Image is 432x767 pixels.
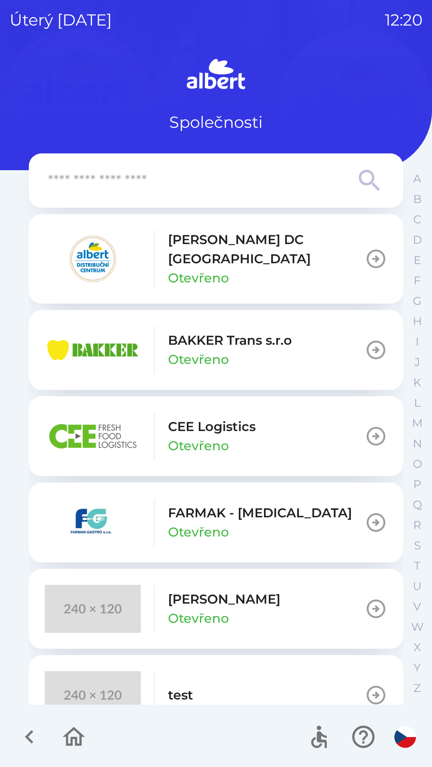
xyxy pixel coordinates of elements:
[407,495,427,515] button: Q
[413,579,422,593] p: U
[413,600,421,614] p: V
[414,538,421,552] p: S
[29,396,403,476] button: CEE LogisticsOtevřeno
[29,569,403,649] button: [PERSON_NAME]Otevřeno
[407,270,427,291] button: F
[168,686,193,705] p: test
[411,620,424,634] p: W
[413,213,421,227] p: C
[168,331,292,350] p: BAKKER Trans s.r.o
[394,726,416,748] img: cs flag
[407,617,427,637] button: W
[407,393,427,413] button: L
[407,372,427,393] button: K
[407,454,427,474] button: O
[413,437,422,451] p: N
[407,291,427,311] button: G
[407,535,427,556] button: S
[29,655,403,735] button: test
[45,585,141,633] img: 240x120
[29,214,403,304] button: [PERSON_NAME] DC [GEOGRAPHIC_DATA]Otevřeno
[168,503,352,523] p: FARMAK - [MEDICAL_DATA]
[168,350,229,369] p: Otevřeno
[407,556,427,576] button: T
[45,412,141,460] img: ba8847e2-07ef-438b-a6f1-28de549c3032.png
[413,457,422,471] p: O
[407,515,427,535] button: R
[414,681,421,695] p: Z
[413,233,422,247] p: D
[168,417,256,436] p: CEE Logistics
[45,326,141,374] img: eba99837-dbda-48f3-8a63-9647f5990611.png
[168,436,229,455] p: Otevřeno
[168,523,229,542] p: Otevřeno
[407,678,427,698] button: Z
[407,658,427,678] button: Y
[416,335,419,349] p: I
[414,559,420,573] p: T
[412,416,423,430] p: M
[414,640,421,654] p: X
[168,590,280,609] p: [PERSON_NAME]
[29,310,403,390] button: BAKKER Trans s.r.oOtevřeno
[407,576,427,596] button: U
[413,376,421,389] p: K
[407,433,427,454] button: N
[45,499,141,546] img: 5ee10d7b-21a5-4c2b-ad2f-5ef9e4226557.png
[168,230,365,268] p: [PERSON_NAME] DC [GEOGRAPHIC_DATA]
[10,8,112,32] p: úterý [DATE]
[29,56,403,94] img: Logo
[407,332,427,352] button: I
[29,483,403,562] button: FARMAK - [MEDICAL_DATA]Otevřeno
[407,474,427,495] button: P
[414,396,420,410] p: L
[407,596,427,617] button: V
[45,235,141,283] img: 092fc4fe-19c8-4166-ad20-d7efd4551fba.png
[168,609,229,628] p: Otevřeno
[413,518,421,532] p: R
[414,355,420,369] p: J
[407,230,427,250] button: D
[413,314,422,328] p: H
[168,268,229,288] p: Otevřeno
[169,110,263,134] p: Společnosti
[45,671,141,719] img: 240x120
[407,250,427,270] button: E
[413,172,421,186] p: A
[407,189,427,209] button: B
[407,352,427,372] button: J
[407,413,427,433] button: M
[407,169,427,189] button: A
[414,253,421,267] p: E
[414,274,421,288] p: F
[413,477,421,491] p: P
[407,311,427,332] button: H
[407,637,427,658] button: X
[413,498,422,512] p: Q
[385,8,422,32] p: 12:20
[413,192,422,206] p: B
[414,661,421,675] p: Y
[413,294,422,308] p: G
[407,209,427,230] button: C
